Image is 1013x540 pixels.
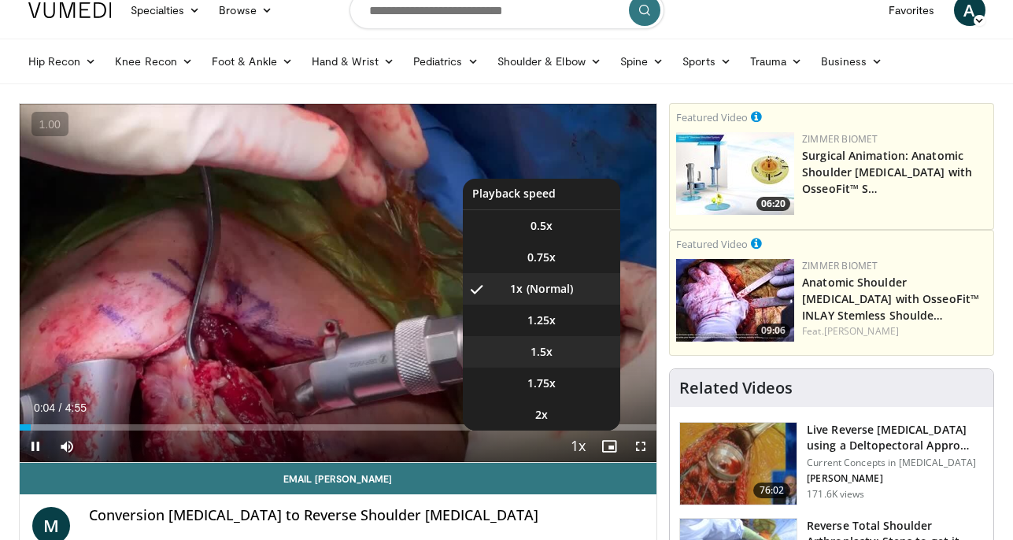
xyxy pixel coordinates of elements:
[302,46,404,77] a: Hand & Wrist
[676,132,794,215] a: 06:20
[679,379,793,398] h4: Related Videos
[802,275,979,323] a: Anatomic Shoulder [MEDICAL_DATA] with OsseoFit™ INLAY Stemless Shoulde…
[611,46,673,77] a: Spine
[812,46,892,77] a: Business
[562,431,593,462] button: Playback Rate
[756,324,790,338] span: 09:06
[28,2,112,18] img: VuMedi Logo
[531,218,553,234] span: 0.5x
[802,148,972,196] a: Surgical Animation: Anatomic Shoulder [MEDICAL_DATA] with OsseoFit™ S…
[527,313,556,328] span: 1.25x
[802,259,878,272] a: Zimmer Biomet
[59,401,62,414] span: /
[488,46,611,77] a: Shoulder & Elbow
[527,250,556,265] span: 0.75x
[20,424,657,431] div: Progress Bar
[89,507,645,524] h4: Conversion [MEDICAL_DATA] to Reverse Shoulder [MEDICAL_DATA]
[807,457,984,469] p: Current Concepts in [MEDICAL_DATA]
[34,401,55,414] span: 0:04
[51,431,83,462] button: Mute
[531,344,553,360] span: 1.5x
[404,46,488,77] a: Pediatrics
[105,46,202,77] a: Knee Recon
[679,422,984,505] a: 76:02 Live Reverse [MEDICAL_DATA] using a Deltopectoral Appro… Current Concepts in [MEDICAL_DATA]...
[20,431,51,462] button: Pause
[202,46,302,77] a: Foot & Ankle
[65,401,87,414] span: 4:55
[807,488,864,501] p: 171.6K views
[676,132,794,215] img: 84e7f812-2061-4fff-86f6-cdff29f66ef4.150x105_q85_crop-smart_upscale.jpg
[625,431,656,462] button: Fullscreen
[680,423,797,505] img: 684033_3.png.150x105_q85_crop-smart_upscale.jpg
[535,407,548,423] span: 2x
[741,46,812,77] a: Trauma
[676,259,794,342] a: 09:06
[676,237,748,251] small: Featured Video
[753,483,791,498] span: 76:02
[20,104,657,463] video-js: Video Player
[676,259,794,342] img: 59d0d6d9-feca-4357-b9cd-4bad2cd35cb6.150x105_q85_crop-smart_upscale.jpg
[510,281,523,297] span: 1x
[676,110,748,124] small: Featured Video
[802,132,878,146] a: Zimmer Biomet
[527,375,556,391] span: 1.75x
[824,324,899,338] a: [PERSON_NAME]
[593,431,625,462] button: Enable picture-in-picture mode
[673,46,741,77] a: Sports
[20,463,657,494] a: Email [PERSON_NAME]
[19,46,106,77] a: Hip Recon
[756,197,790,211] span: 06:20
[802,324,987,338] div: Feat.
[807,472,984,485] p: [PERSON_NAME]
[807,422,984,453] h3: Live Reverse [MEDICAL_DATA] using a Deltopectoral Appro…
